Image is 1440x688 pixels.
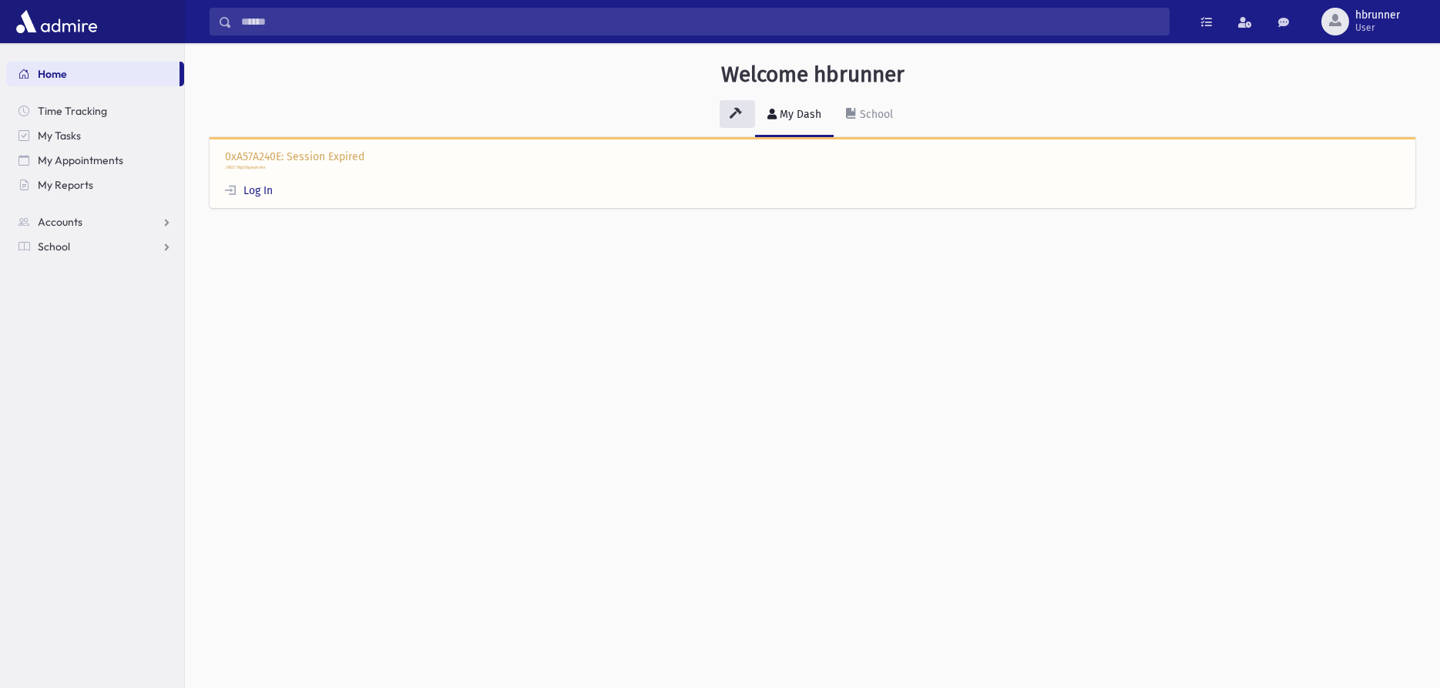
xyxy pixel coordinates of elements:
a: My Appointments [6,148,184,173]
a: School [834,94,905,137]
img: AdmirePro [12,6,101,37]
a: Time Tracking [6,99,184,123]
a: My Reports [6,173,184,197]
a: Accounts [6,210,184,234]
span: Home [38,67,67,81]
a: My Dash [755,94,834,137]
span: Time Tracking [38,104,107,118]
span: Accounts [38,215,82,229]
span: School [38,240,70,253]
a: My Tasks [6,123,184,148]
span: hbrunner [1355,9,1400,22]
p: /WGT/WgtDisplayIndex [225,165,1400,171]
h3: Welcome hbrunner [721,62,905,88]
span: My Tasks [38,129,81,143]
input: Search [232,8,1169,35]
a: School [6,234,184,259]
a: Home [6,62,180,86]
span: My Appointments [38,153,123,167]
div: 0xA57A240E: Session Expired [210,137,1415,209]
span: My Reports [38,178,93,192]
span: User [1355,22,1400,34]
div: School [857,108,893,121]
div: My Dash [777,108,821,121]
a: Log In [225,184,273,197]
